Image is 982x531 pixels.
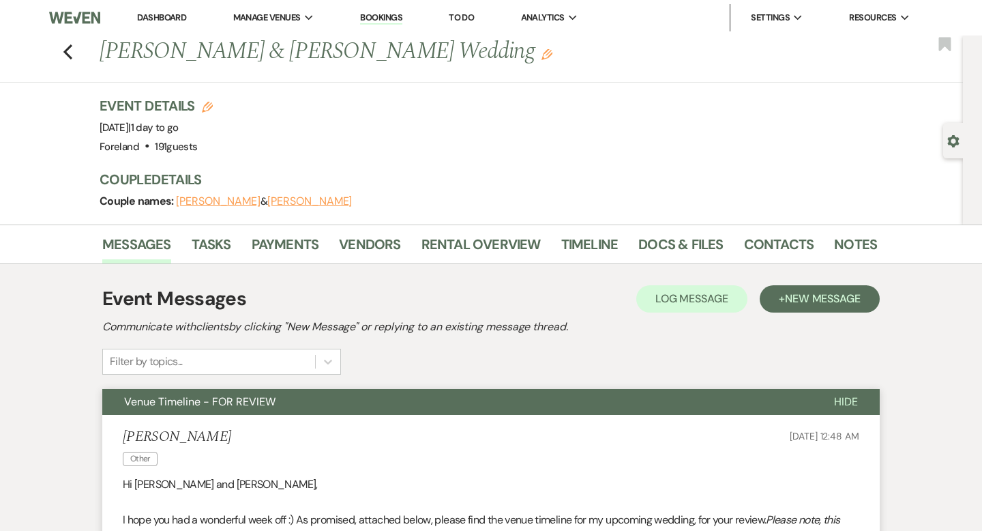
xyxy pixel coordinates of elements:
[110,354,183,370] div: Filter by topics...
[541,48,552,60] button: Edit
[102,285,246,313] h1: Event Messages
[123,452,158,466] span: Other
[100,35,711,68] h1: [PERSON_NAME] & [PERSON_NAME] Wedding
[100,194,176,208] span: Couple names:
[100,170,863,189] h3: Couple Details
[176,196,261,207] button: [PERSON_NAME]
[834,394,858,409] span: Hide
[339,233,400,263] a: Vendors
[655,291,728,306] span: Log Message
[100,96,213,115] h3: Event Details
[100,121,179,134] span: [DATE]
[834,233,877,263] a: Notes
[744,233,814,263] a: Contacts
[812,389,880,415] button: Hide
[449,12,474,23] a: To Do
[176,195,352,208] span: &
[100,140,139,154] span: Foreland
[102,389,812,415] button: Venue Timeline - FOR REVIEW
[102,233,171,263] a: Messages
[137,12,186,23] a: Dashboard
[233,11,301,25] span: Manage Venues
[760,285,880,313] button: +New Message
[123,429,231,446] h5: [PERSON_NAME]
[155,140,197,154] span: 191 guests
[102,319,880,335] h2: Communicate with clients by clicking "New Message" or replying to an existing message thread.
[131,121,179,134] span: 1 day to go
[252,233,319,263] a: Payments
[128,121,178,134] span: |
[521,11,565,25] span: Analytics
[561,233,619,263] a: Timeline
[192,233,231,263] a: Tasks
[790,430,859,442] span: [DATE] 12:48 AM
[636,285,747,313] button: Log Message
[638,233,723,263] a: Docs & Files
[785,291,861,306] span: New Message
[124,394,276,409] span: Venue Timeline - FOR REVIEW
[421,233,541,263] a: Rental Overview
[49,3,100,32] img: Weven Logo
[360,12,402,25] a: Bookings
[947,134,959,147] button: Open lead details
[267,196,352,207] button: [PERSON_NAME]
[751,11,790,25] span: Settings
[849,11,896,25] span: Resources
[123,476,859,493] p: Hi [PERSON_NAME] and [PERSON_NAME],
